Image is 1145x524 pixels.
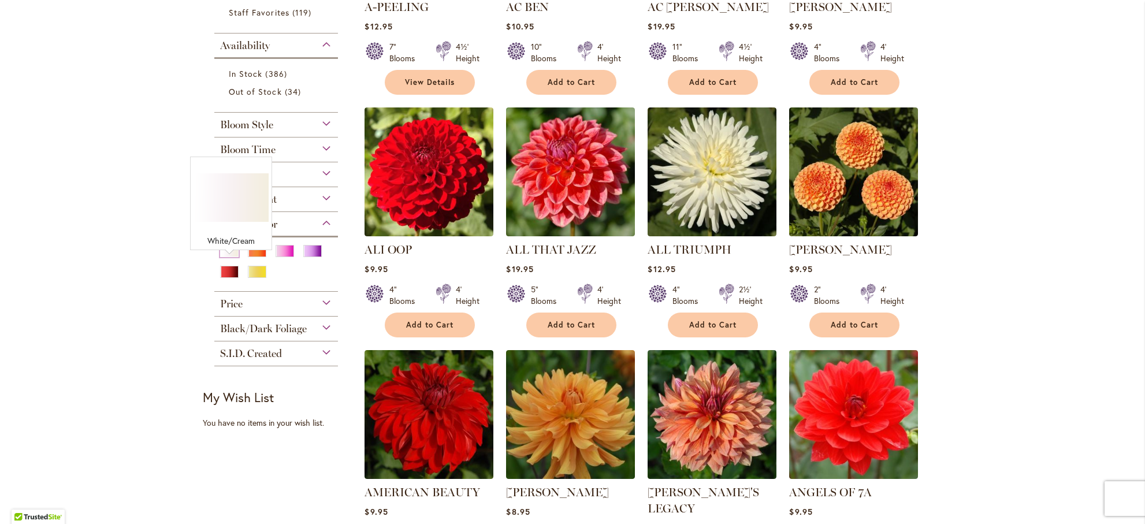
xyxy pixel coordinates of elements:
[506,506,530,517] span: $8.95
[597,41,621,64] div: 4' Height
[689,77,737,87] span: Add to Cart
[506,243,596,257] a: ALL THAT JAZZ
[809,313,899,337] button: Add to Cart
[506,470,635,481] a: ANDREW CHARLES
[389,41,422,64] div: 7" Blooms
[406,320,453,330] span: Add to Cart
[220,298,243,310] span: Price
[789,228,918,239] a: AMBER QUEEN
[789,470,918,481] a: ANGELS OF 7A
[597,284,621,307] div: 4' Height
[809,70,899,95] button: Add to Cart
[220,347,282,360] span: S.I.D. Created
[831,77,878,87] span: Add to Cart
[668,70,758,95] button: Add to Cart
[526,70,616,95] button: Add to Cart
[229,7,289,18] span: Staff Favorites
[456,41,479,64] div: 4½' Height
[668,313,758,337] button: Add to Cart
[506,21,534,32] span: $10.95
[220,322,307,335] span: Black/Dark Foliage
[285,86,304,98] span: 34
[789,506,812,517] span: $9.95
[672,41,705,64] div: 11" Blooms
[689,320,737,330] span: Add to Cart
[789,263,812,274] span: $9.95
[814,284,846,307] div: 2" Blooms
[365,228,493,239] a: ALI OOP
[506,263,533,274] span: $19.95
[789,350,918,479] img: ANGELS OF 7A
[229,86,326,98] a: Out of Stock 34
[9,483,41,515] iframe: Launch Accessibility Center
[648,485,759,515] a: [PERSON_NAME]'S LEGACY
[385,313,475,337] button: Add to Cart
[365,107,493,236] img: ALI OOP
[365,21,392,32] span: $12.95
[220,118,273,131] span: Bloom Style
[648,107,776,236] img: ALL TRIUMPH
[648,228,776,239] a: ALL TRIUMPH
[506,485,609,499] a: [PERSON_NAME]
[814,41,846,64] div: 4" Blooms
[739,284,763,307] div: 2½' Height
[203,389,274,406] strong: My Wish List
[456,284,479,307] div: 4' Height
[789,107,918,236] img: AMBER QUEEN
[672,284,705,307] div: 4" Blooms
[648,263,675,274] span: $12.95
[648,21,675,32] span: $19.95
[365,263,388,274] span: $9.95
[365,506,388,517] span: $9.95
[880,284,904,307] div: 4' Height
[203,417,357,429] div: You have no items in your wish list.
[526,313,616,337] button: Add to Cart
[506,350,635,479] img: ANDREW CHARLES
[365,243,412,257] a: ALI OOP
[789,485,872,499] a: ANGELS OF 7A
[531,41,563,64] div: 10" Blooms
[365,485,480,499] a: AMERICAN BEAUTY
[648,470,776,481] a: Andy's Legacy
[789,21,812,32] span: $9.95
[194,235,269,247] div: White/Cream
[506,228,635,239] a: ALL THAT JAZZ
[229,68,326,80] a: In Stock 386
[548,77,595,87] span: Add to Cart
[220,39,270,52] span: Availability
[229,86,282,97] span: Out of Stock
[365,470,493,481] a: AMERICAN BEAUTY
[648,243,731,257] a: ALL TRIUMPH
[880,41,904,64] div: 4' Height
[831,320,878,330] span: Add to Cart
[389,284,422,307] div: 4" Blooms
[265,68,289,80] span: 386
[506,107,635,236] img: ALL THAT JAZZ
[405,77,455,87] span: View Details
[385,70,475,95] a: View Details
[229,68,262,79] span: In Stock
[365,350,493,479] img: AMERICAN BEAUTY
[648,350,776,479] img: Andy's Legacy
[548,320,595,330] span: Add to Cart
[789,243,892,257] a: [PERSON_NAME]
[531,284,563,307] div: 5" Blooms
[229,6,326,18] a: Staff Favorites
[292,6,314,18] span: 119
[739,41,763,64] div: 4½' Height
[220,143,276,156] span: Bloom Time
